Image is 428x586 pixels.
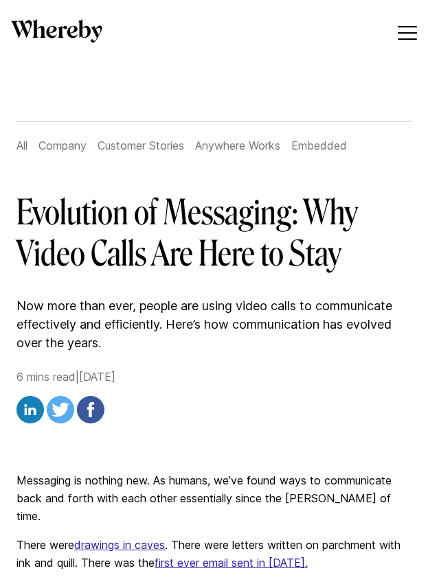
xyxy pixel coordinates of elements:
svg: Whereby [11,19,102,43]
p: There were . There were letters written on parchment with ink and quill. There was the [16,536,412,572]
a: first ever email sent in [DATE]. [155,556,308,570]
a: Company [38,139,87,152]
p: Now more than ever, people are using video calls to communicate effectively and efficiently. Here... [16,296,412,352]
a: Whereby [11,19,102,47]
a: All [16,139,27,152]
a: Embedded [291,139,347,152]
img: linkedin [16,396,44,423]
img: facebook [77,396,104,423]
a: Anywhere Works [195,139,280,152]
a: drawings in caves [74,538,165,552]
h1: Evolution of Messaging: Why Video Calls Are Here to Stay [16,192,412,274]
p: Messaging is nothing new. As humans, we’ve found ways to communicate back and forth with each oth... [16,471,412,525]
a: Customer Stories [98,139,184,152]
img: twitter [47,396,74,423]
div: 6 mins read | [DATE] [16,368,412,427]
